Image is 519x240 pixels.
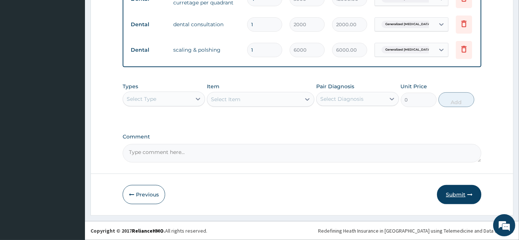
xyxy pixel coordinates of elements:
[121,4,139,21] div: Minimize live chat window
[38,41,124,51] div: Chat with us now
[132,227,164,234] a: RelianceHMO
[123,185,165,204] button: Previous
[14,37,30,55] img: d_794563401_company_1708531726252_794563401
[43,73,102,147] span: We're online!
[127,43,170,57] td: Dental
[91,227,165,234] strong: Copyright © 2017 .
[123,83,138,90] label: Types
[123,134,482,140] label: Comment
[127,95,156,103] div: Select Type
[438,92,474,107] button: Add
[382,46,435,54] span: Generalized [MEDICAL_DATA]
[207,83,219,90] label: Item
[318,227,513,234] div: Redefining Heath Insurance in [GEOGRAPHIC_DATA] using Telemedicine and Data Science!
[401,83,427,90] label: Unit Price
[437,185,481,204] button: Submit
[127,18,170,31] td: Dental
[316,83,354,90] label: Pair Diagnosis
[170,17,243,32] td: dental consultation
[170,42,243,57] td: scaling & polshing
[85,221,519,240] footer: All rights reserved.
[382,21,435,28] span: Generalized [MEDICAL_DATA]
[4,161,141,187] textarea: Type your message and hit 'Enter'
[320,95,363,103] div: Select Diagnosis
